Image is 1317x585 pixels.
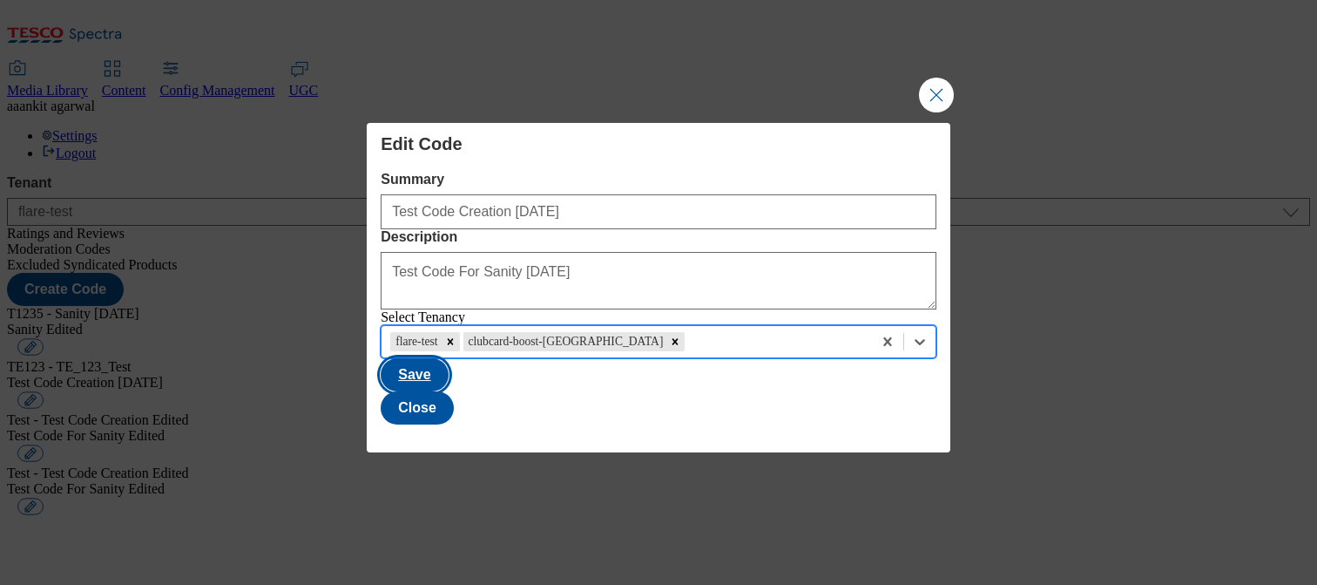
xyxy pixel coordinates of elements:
[381,133,936,154] h4: Edit Code
[390,332,440,351] div: flare-test
[441,332,460,351] div: Remove flare-test
[381,229,936,245] label: Description
[919,78,954,112] button: Close Modal
[381,310,936,325] div: Select Tenancy
[381,172,936,187] label: Summary
[381,252,936,310] textarea: Test Code For Sanity [DATE]
[381,391,454,425] button: Close
[381,358,448,391] button: Save
[665,332,685,351] div: Remove clubcard-boost-uk
[463,332,666,351] div: clubcard-boost-[GEOGRAPHIC_DATA]
[367,123,950,452] div: Modal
